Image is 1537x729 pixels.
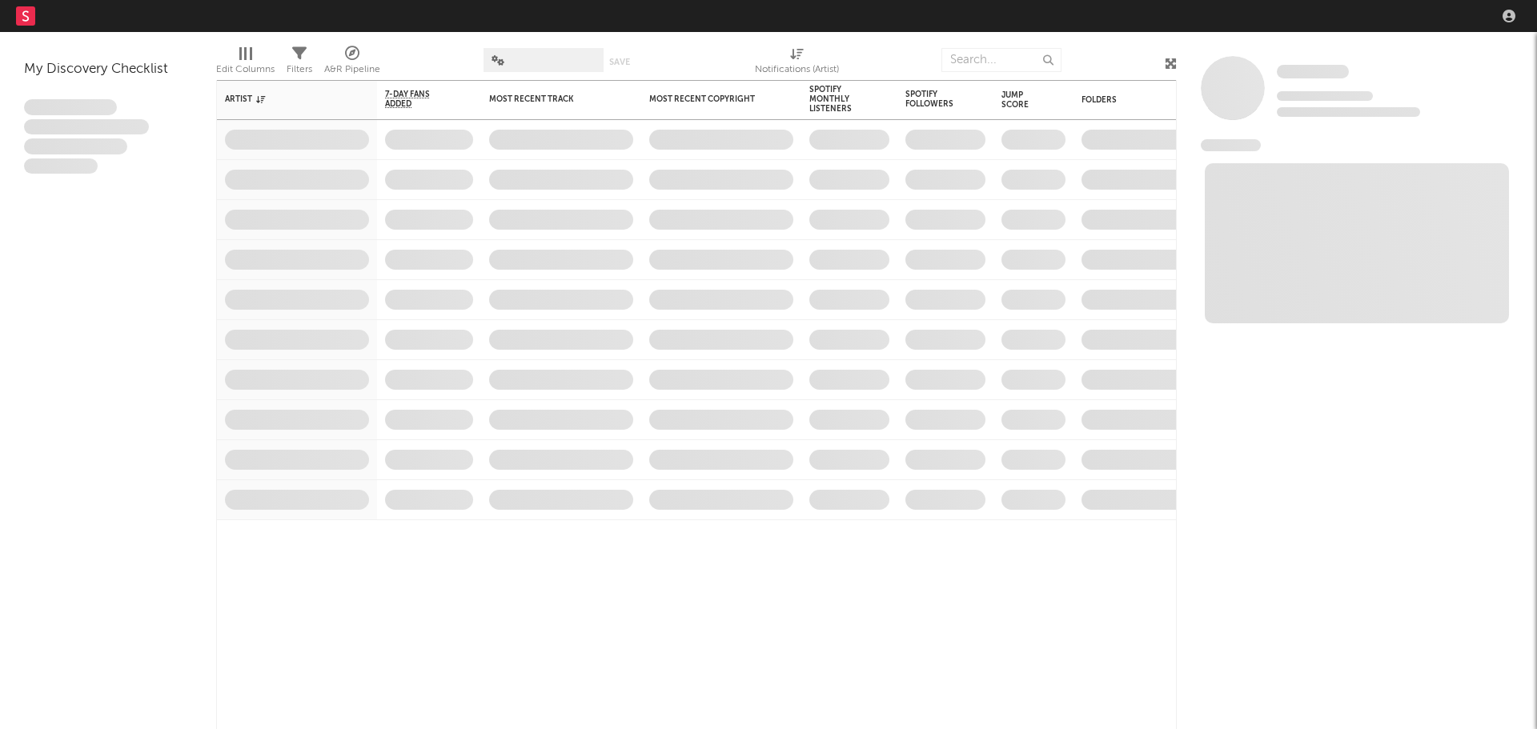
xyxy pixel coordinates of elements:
div: Most Recent Copyright [649,94,769,104]
div: Spotify Monthly Listeners [809,85,865,114]
div: Edit Columns [216,60,275,79]
span: 0 fans last week [1277,107,1420,117]
span: Integer aliquet in purus et [24,119,149,135]
div: Jump Score [1001,90,1041,110]
div: Most Recent Track [489,94,609,104]
div: A&R Pipeline [324,40,380,86]
div: A&R Pipeline [324,60,380,79]
span: 7-Day Fans Added [385,90,449,109]
a: Some Artist [1277,64,1349,80]
div: Artist [225,94,345,104]
div: Folders [1082,95,1202,105]
div: Spotify Followers [905,90,961,109]
input: Search... [941,48,1061,72]
span: Praesent ac interdum [24,138,127,154]
div: My Discovery Checklist [24,60,192,79]
div: Notifications (Artist) [755,60,839,79]
span: Aliquam viverra [24,158,98,174]
div: Notifications (Artist) [755,40,839,86]
span: Tracking Since: [DATE] [1277,91,1373,101]
div: Filters [287,40,312,86]
span: Lorem ipsum dolor [24,99,117,115]
div: Edit Columns [216,40,275,86]
span: News Feed [1201,139,1261,151]
span: Some Artist [1277,65,1349,78]
div: Filters [287,60,312,79]
button: Save [609,58,630,66]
